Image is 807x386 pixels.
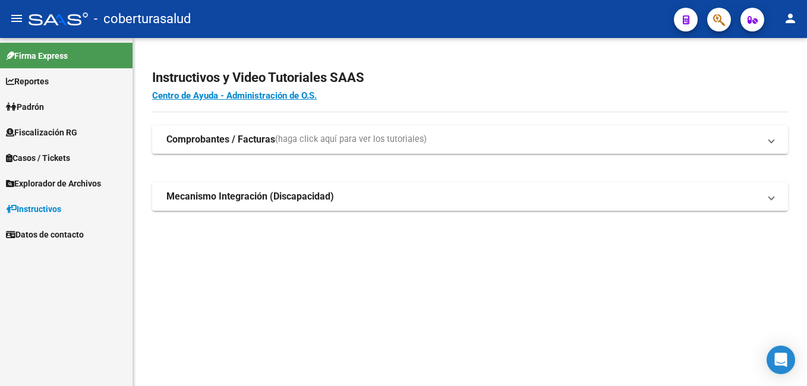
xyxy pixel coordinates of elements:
span: (haga click aquí para ver los tutoriales) [275,133,427,146]
span: Fiscalización RG [6,126,77,139]
span: Reportes [6,75,49,88]
strong: Mecanismo Integración (Discapacidad) [166,190,334,203]
span: Padrón [6,100,44,113]
span: - coberturasalud [94,6,191,32]
span: Firma Express [6,49,68,62]
span: Datos de contacto [6,228,84,241]
strong: Comprobantes / Facturas [166,133,275,146]
span: Instructivos [6,203,61,216]
mat-expansion-panel-header: Mecanismo Integración (Discapacidad) [152,182,788,211]
span: Explorador de Archivos [6,177,101,190]
mat-icon: person [783,11,797,26]
h2: Instructivos y Video Tutoriales SAAS [152,67,788,89]
mat-expansion-panel-header: Comprobantes / Facturas(haga click aquí para ver los tutoriales) [152,125,788,154]
div: Open Intercom Messenger [767,346,795,374]
span: Casos / Tickets [6,151,70,164]
a: Centro de Ayuda - Administración de O.S. [152,90,317,101]
mat-icon: menu [10,11,24,26]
